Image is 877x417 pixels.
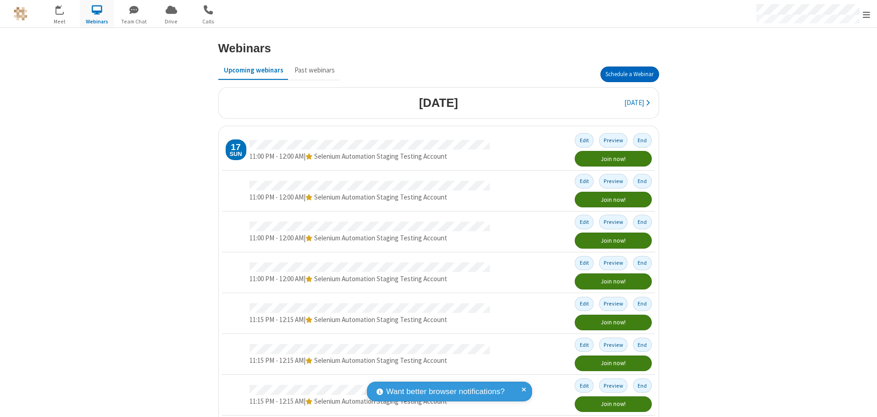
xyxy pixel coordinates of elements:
[575,315,651,330] button: Join now!
[624,98,644,107] span: [DATE]
[226,139,246,160] div: Sunday, August 17, 2025 11:00 PM
[599,297,628,311] button: Preview
[575,256,594,270] button: Edit
[575,215,594,229] button: Edit
[250,234,304,242] span: 11:00 PM - 12:00 AM
[314,356,447,365] span: Selenium Automation Staging Testing Account
[633,174,652,188] button: End
[43,17,77,26] span: Meet
[575,297,594,311] button: Edit
[314,315,447,324] span: Selenium Automation Staging Testing Account
[599,133,628,147] button: Preview
[599,256,628,270] button: Preview
[575,151,651,167] button: Join now!
[250,193,304,201] span: 11:00 PM - 12:00 AM
[231,143,240,151] div: 17
[575,378,594,393] button: Edit
[250,356,304,365] span: 11:15 PM - 12:15 AM
[250,274,490,284] div: |
[619,95,655,112] button: [DATE]
[250,315,304,324] span: 11:15 PM - 12:15 AM
[633,215,652,229] button: End
[575,174,594,188] button: Edit
[633,133,652,147] button: End
[250,192,490,203] div: |
[117,17,151,26] span: Team Chat
[633,256,652,270] button: End
[633,338,652,352] button: End
[599,215,628,229] button: Preview
[386,386,505,398] span: Want better browser notifications?
[14,7,28,21] img: QA Selenium DO NOT DELETE OR CHANGE
[575,192,651,207] button: Join now!
[600,67,659,82] button: Schedule a Webinar
[314,193,447,201] span: Selenium Automation Staging Testing Account
[599,338,628,352] button: Preview
[575,356,651,371] button: Join now!
[633,378,652,393] button: End
[250,397,304,406] span: 11:15 PM - 12:15 AM
[218,42,271,55] h3: Webinars
[575,338,594,352] button: Edit
[575,133,594,147] button: Edit
[575,233,651,248] button: Join now!
[599,378,628,393] button: Preview
[419,96,458,109] h3: [DATE]
[229,151,242,157] div: Sun
[61,5,69,12] div: 19
[250,356,490,366] div: |
[250,152,304,161] span: 11:00 PM - 12:00 AM
[218,61,289,79] button: Upcoming webinars
[314,234,447,242] span: Selenium Automation Staging Testing Account
[250,233,490,244] div: |
[80,17,114,26] span: Webinars
[314,397,447,406] span: Selenium Automation Staging Testing Account
[250,396,490,407] div: |
[314,274,447,283] span: Selenium Automation Staging Testing Account
[250,315,490,325] div: |
[250,274,304,283] span: 11:00 PM - 12:00 AM
[599,174,628,188] button: Preview
[575,396,651,412] button: Join now!
[154,17,189,26] span: Drive
[575,273,651,289] button: Join now!
[250,151,490,162] div: |
[289,61,340,79] button: Past webinars
[191,17,226,26] span: Calls
[633,297,652,311] button: End
[314,152,447,161] span: Selenium Automation Staging Testing Account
